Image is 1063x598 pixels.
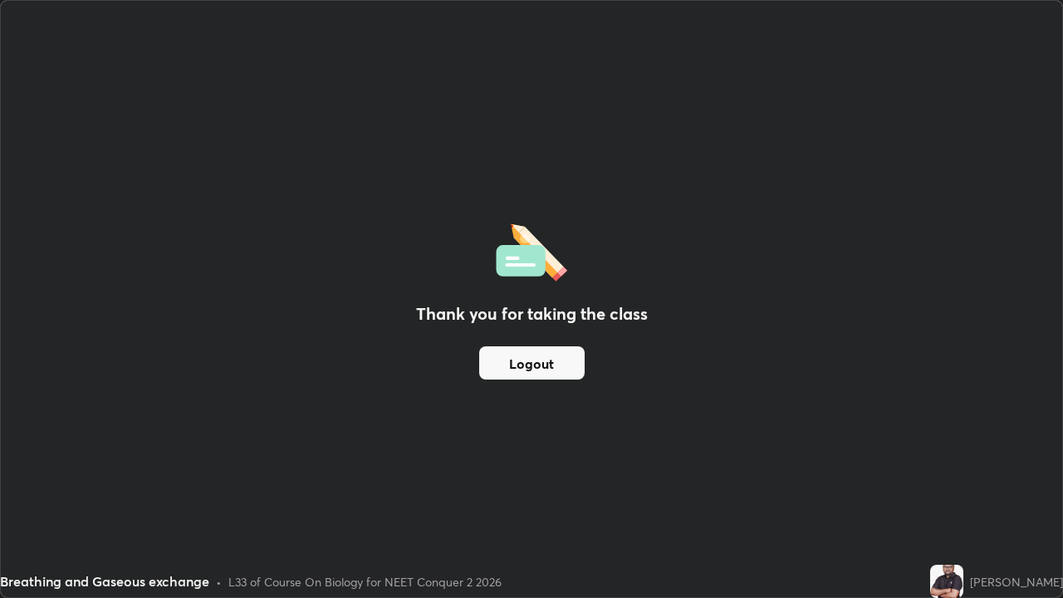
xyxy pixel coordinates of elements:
h2: Thank you for taking the class [416,301,648,326]
img: offlineFeedback.1438e8b3.svg [496,218,567,282]
img: 7f6a6c9e919a44dea16f7a057092b56d.jpg [930,565,963,598]
button: Logout [479,346,585,380]
div: L33 of Course On Biology for NEET Conquer 2 2026 [228,573,502,591]
div: [PERSON_NAME] [970,573,1063,591]
div: • [216,573,222,591]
